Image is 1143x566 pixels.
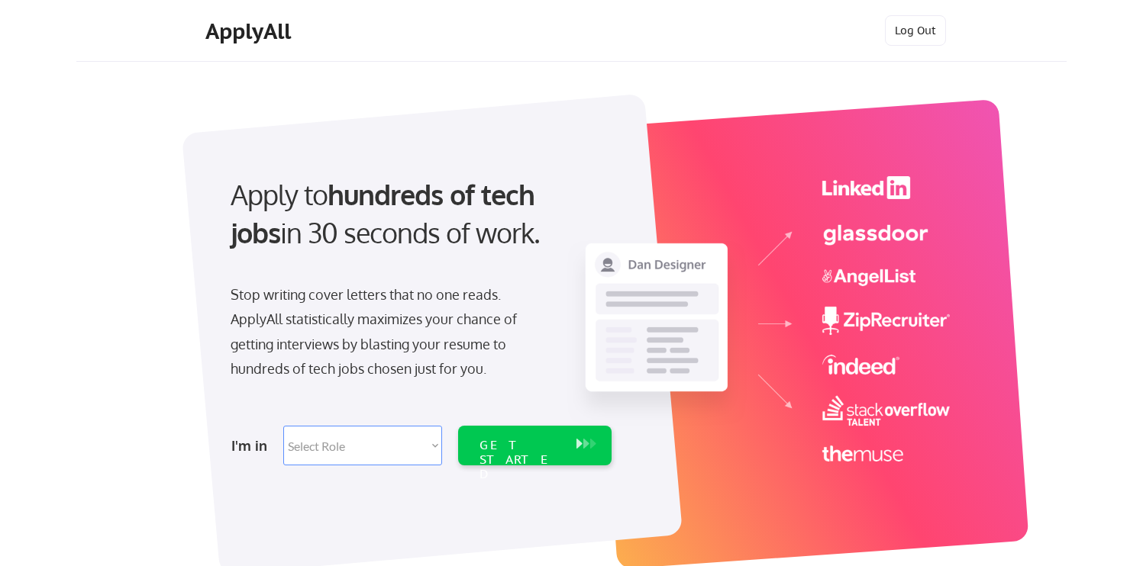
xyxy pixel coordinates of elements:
div: GET STARTED [479,438,561,482]
div: Stop writing cover letters that no one reads. ApplyAll statistically maximizes your chance of get... [231,282,544,381]
button: Log Out [885,15,946,46]
div: Apply to in 30 seconds of work. [231,175,605,252]
strong: hundreds of tech jobs [231,177,541,249]
div: ApplyAll [205,18,295,44]
div: I'm in [231,433,274,458]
